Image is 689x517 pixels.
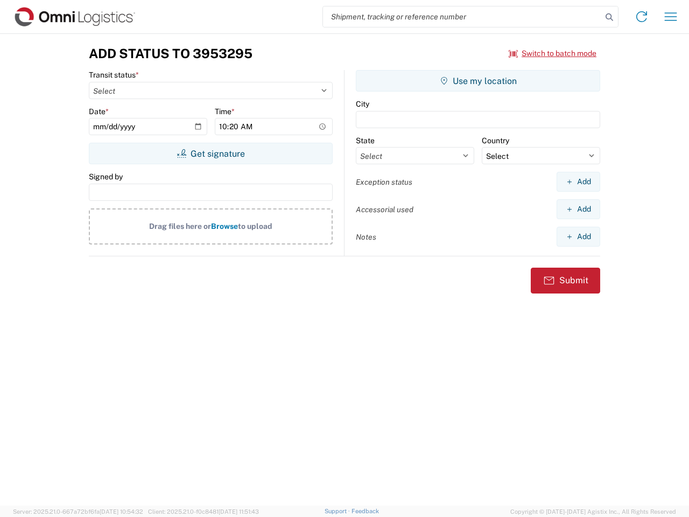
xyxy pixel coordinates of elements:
[356,205,413,214] label: Accessorial used
[509,45,596,62] button: Switch to batch mode
[325,508,351,514] a: Support
[238,222,272,230] span: to upload
[13,508,143,515] span: Server: 2025.21.0-667a72bf6fa
[89,143,333,164] button: Get signature
[557,227,600,247] button: Add
[89,70,139,80] label: Transit status
[323,6,602,27] input: Shipment, tracking or reference number
[219,508,259,515] span: [DATE] 11:51:43
[557,172,600,192] button: Add
[356,177,412,187] label: Exception status
[482,136,509,145] label: Country
[356,70,600,92] button: Use my location
[510,507,676,516] span: Copyright © [DATE]-[DATE] Agistix Inc., All Rights Reserved
[557,199,600,219] button: Add
[531,268,600,294] button: Submit
[351,508,379,514] a: Feedback
[356,136,375,145] label: State
[356,232,376,242] label: Notes
[149,222,211,230] span: Drag files here or
[215,107,235,116] label: Time
[148,508,259,515] span: Client: 2025.21.0-f0c8481
[89,46,252,61] h3: Add Status to 3953295
[89,172,123,181] label: Signed by
[211,222,238,230] span: Browse
[356,99,369,109] label: City
[100,508,143,515] span: [DATE] 10:54:32
[89,107,109,116] label: Date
